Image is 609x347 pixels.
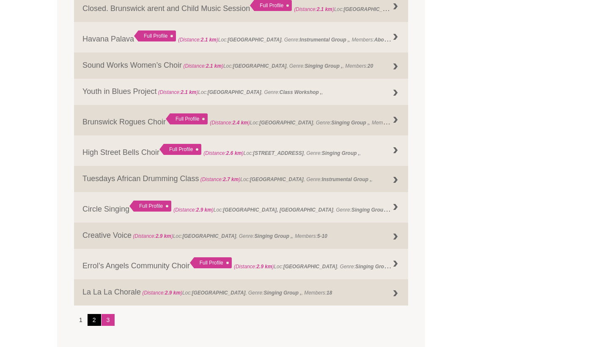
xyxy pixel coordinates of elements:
[178,35,395,43] span: Loc: , Genre: , Members:
[74,166,408,192] a: Tuesdays African Drumming Class (Distance:2.7 km)Loc:[GEOGRAPHIC_DATA], Genre:Instrumental Group ,,
[88,314,101,326] a: 2
[178,37,218,43] span: (Distance: )
[206,63,222,69] strong: 2.1 km
[368,63,373,69] strong: 20
[283,264,337,270] strong: [GEOGRAPHIC_DATA]
[210,120,250,126] span: (Distance: )
[256,264,272,270] strong: 2.9 km
[132,233,327,239] span: Loc: , Genre: , Members:
[294,6,334,12] span: (Distance: )
[74,192,408,223] a: Circle Singing Full Profile (Distance:2.9 km)Loc:[GEOGRAPHIC_DATA], [GEOGRAPHIC_DATA], Genre:Sing...
[263,290,301,296] strong: Singing Group ,
[74,52,408,79] a: Sound Works Women’s Choir (Distance:2.1 km)Loc:[GEOGRAPHIC_DATA], Genre:Singing Group ,, Members:20
[253,150,304,156] strong: [STREET_ADDRESS]
[343,4,397,13] strong: [GEOGRAPHIC_DATA]
[74,105,408,135] a: Brunswick Rogues Choir Full Profile (Distance:2.4 km)Loc:[GEOGRAPHIC_DATA], Genre:Singing Group ,...
[159,144,201,155] div: Full Profile
[165,290,181,296] strong: 2.9 km
[234,264,274,270] span: (Distance: )
[223,207,333,213] strong: [GEOGRAPHIC_DATA], [GEOGRAPHIC_DATA]
[181,89,196,95] strong: 2.1 km
[259,120,313,126] strong: [GEOGRAPHIC_DATA]
[322,176,371,182] strong: Instrumental Group ,
[317,6,332,12] strong: 2.1 km
[317,233,327,239] strong: 5-10
[208,89,261,95] strong: [GEOGRAPHIC_DATA]
[74,135,408,166] a: High Street Bells Choir Full Profile (Distance:2.6 km)Loc:[STREET_ADDRESS], Genre:Singing Group ,,
[173,207,214,213] span: (Distance: )
[304,63,342,69] strong: Singing Group ,
[228,37,281,43] strong: [GEOGRAPHIC_DATA]
[183,63,223,69] span: (Distance: )
[101,314,115,326] a: 3
[74,79,408,105] a: Youth in Blues Project (Distance:2.1 km)Loc:[GEOGRAPHIC_DATA], Genre:Class Workshop ,,
[192,290,245,296] strong: [GEOGRAPHIC_DATA]
[196,207,212,213] strong: 2.9 km
[156,89,323,95] span: Loc: , Genre: ,
[201,37,217,43] strong: 2.1 km
[234,262,424,270] span: Loc: , Genre: , Members:
[190,257,232,268] div: Full Profile
[210,118,407,126] span: Loc: , Genre: , Members:
[351,205,391,213] strong: Singing Group ,
[374,35,396,43] strong: About 18
[74,223,408,249] a: Creative Voice (Distance:2.9 km)Loc:[GEOGRAPHIC_DATA], Genre:Singing Group ,, Members:5-10
[158,89,198,95] span: (Distance: )
[199,176,373,182] span: Loc: , Genre: ,
[166,113,208,124] div: Full Profile
[322,150,359,156] strong: Singing Group ,
[280,89,322,95] strong: Class Workshop ,
[203,150,361,156] span: Loc: , Genre: ,
[200,176,241,182] span: (Distance: )
[326,290,332,296] strong: 18
[233,120,248,126] strong: 2.4 km
[182,233,236,239] strong: [GEOGRAPHIC_DATA]
[250,176,304,182] strong: [GEOGRAPHIC_DATA]
[74,279,408,306] a: La La La Chorale (Distance:2.9 km)Loc:[GEOGRAPHIC_DATA], Genre:Singing Group ,, Members:18
[294,4,398,13] span: Loc: ,
[173,205,452,213] span: Loc: , Genre: , Members:
[141,290,332,296] span: Loc: , Genre: , Members:
[142,290,182,296] span: (Distance: )
[299,37,349,43] strong: Instrumental Group ,
[203,150,244,156] span: (Distance: )
[182,63,373,69] span: Loc: , Genre: , Members:
[134,30,176,41] div: Full Profile
[74,249,408,279] a: Errol’s Angels Community Choir Full Profile (Distance:2.9 km)Loc:[GEOGRAPHIC_DATA], Genre:Singing...
[331,120,369,126] strong: Singing Group ,
[223,176,239,182] strong: 2.7 km
[156,233,171,239] strong: 2.9 km
[129,201,171,212] div: Full Profile
[74,22,408,52] a: Havana Palava Full Profile (Distance:2.1 km)Loc:[GEOGRAPHIC_DATA], Genre:Instrumental Group ,, Me...
[133,233,173,239] span: (Distance: )
[355,262,393,270] strong: Singing Group ,
[254,233,292,239] strong: Singing Group ,
[74,314,88,326] li: 1
[226,150,242,156] strong: 2.6 km
[233,63,286,69] strong: [GEOGRAPHIC_DATA]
